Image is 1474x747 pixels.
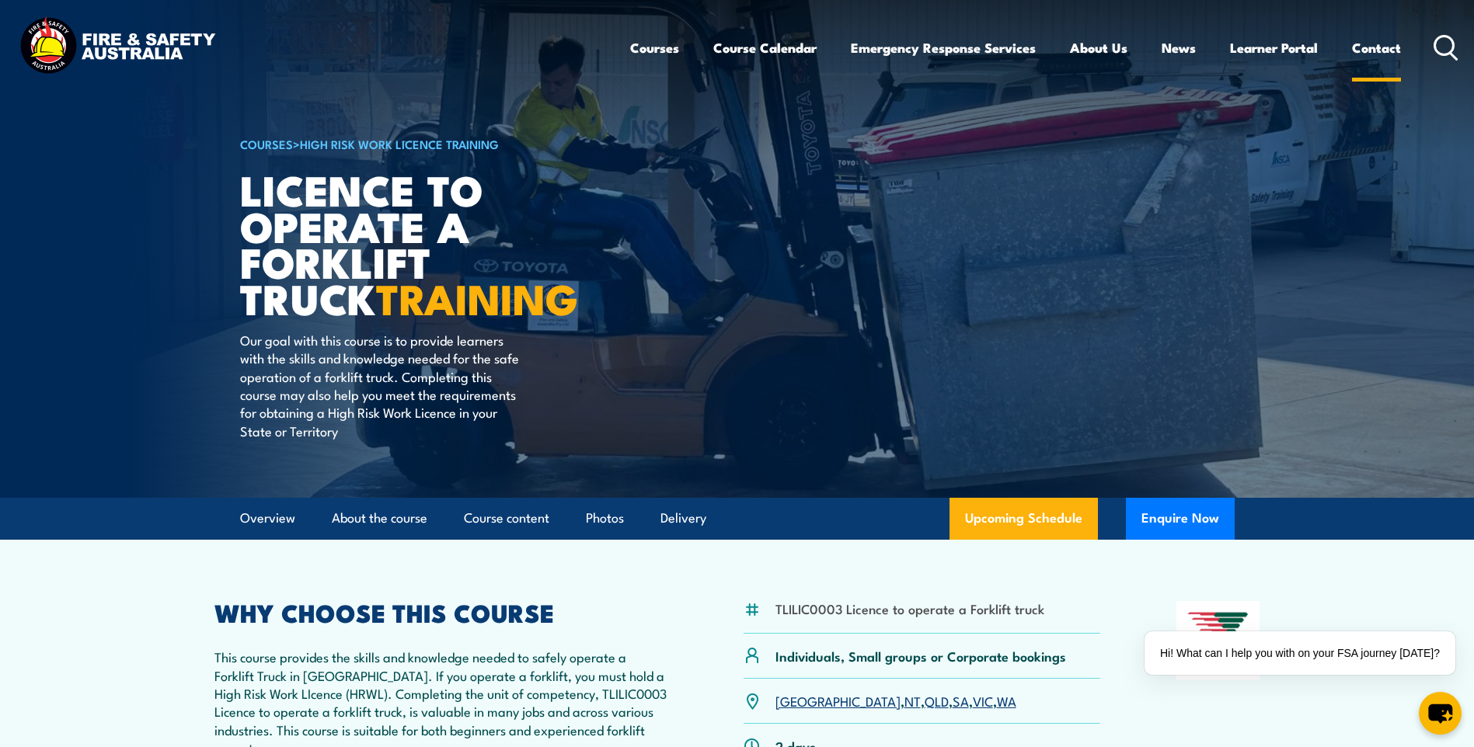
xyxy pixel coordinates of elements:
a: Upcoming Schedule [950,498,1098,540]
img: Nationally Recognised Training logo. [1176,601,1260,680]
a: Emergency Response Services [851,27,1036,68]
h6: > [240,134,624,153]
button: Enquire Now [1126,498,1235,540]
a: About the course [332,498,427,539]
strong: TRAINING [376,265,578,329]
a: Photos [586,498,624,539]
p: , , , , , [775,692,1016,710]
a: Overview [240,498,295,539]
a: QLD [925,691,949,710]
a: VIC [973,691,993,710]
a: [GEOGRAPHIC_DATA] [775,691,901,710]
a: High Risk Work Licence Training [300,135,499,152]
a: Course Calendar [713,27,817,68]
a: NT [904,691,921,710]
button: chat-button [1419,692,1462,735]
h2: WHY CHOOSE THIS COURSE [214,601,668,623]
a: Courses [630,27,679,68]
p: Our goal with this course is to provide learners with the skills and knowledge needed for the saf... [240,331,524,440]
li: TLILIC0003 Licence to operate a Forklift truck [775,599,1044,617]
a: Course content [464,498,549,539]
a: About Us [1070,27,1127,68]
a: Delivery [660,498,706,539]
a: Contact [1352,27,1401,68]
a: Learner Portal [1230,27,1318,68]
a: WA [997,691,1016,710]
a: SA [953,691,969,710]
div: Hi! What can I help you with on your FSA journey [DATE]? [1145,631,1455,675]
p: Individuals, Small groups or Corporate bookings [775,647,1066,665]
a: News [1162,27,1196,68]
a: COURSES [240,135,293,152]
h1: Licence to operate a forklift truck [240,171,624,316]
